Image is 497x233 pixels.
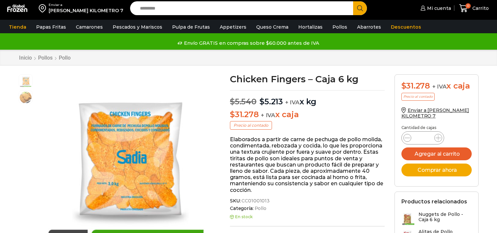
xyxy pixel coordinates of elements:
a: Camarones [73,21,106,33]
p: Precio al contado [401,93,435,101]
a: Pollos [38,55,53,61]
span: Carrito [471,5,489,12]
button: Search button [353,1,367,15]
a: Pollo [254,206,266,211]
span: $ [401,81,406,91]
bdi: 31.278 [401,81,430,91]
a: Inicio [19,55,32,61]
a: Mi cuenta [419,2,451,15]
span: SKU: [230,198,385,204]
span: $ [230,110,235,119]
a: 0 Carrito [458,1,490,16]
span: + IVA [432,83,447,90]
a: Tienda [6,21,30,33]
a: Queso Crema [253,21,292,33]
span: 0 [465,3,471,9]
span: Mi cuenta [425,5,451,12]
img: address-field-icon.svg [39,3,49,14]
span: pollo-apanado [19,91,32,104]
p: Cantidad de cajas [401,125,472,130]
a: Abarrotes [354,21,384,33]
div: x caja [401,81,472,91]
p: En stock [230,215,385,219]
nav: Breadcrumb [19,55,71,61]
h1: Chicken Fingers – Caja 6 kg [230,74,385,84]
h2: Productos relacionados [401,198,467,205]
p: x kg [230,90,385,107]
bdi: 5.540 [230,97,257,106]
div: [PERSON_NAME] KILOMETRO 7 [49,7,123,14]
a: Descuentos [388,21,424,33]
span: + IVA [261,112,275,118]
span: Categoría: [230,206,385,211]
button: Comprar ahora [401,164,472,176]
a: Hortalizas [295,21,326,33]
span: chicken-fingers [19,75,32,88]
bdi: 31.278 [230,110,259,119]
a: Enviar a [PERSON_NAME] KILOMETRO 7 [401,107,469,119]
a: Pescados y Mariscos [109,21,166,33]
p: Elaborados a partir de carne de pechuga de pollo molida, condimentada, rebozada y cocida, lo que ... [230,136,385,193]
span: + IVA [285,99,300,106]
span: $ [260,97,264,106]
a: Pollo [58,55,71,61]
p: x caja [230,110,385,119]
a: Appetizers [216,21,250,33]
a: Nuggets de Pollo - Caja 6 kg [401,212,472,226]
a: Pulpa de Frutas [169,21,213,33]
h3: Nuggets de Pollo - Caja 6 kg [418,212,472,223]
p: Precio al contado [230,121,272,130]
div: Enviar a [49,3,123,7]
a: Pollos [329,21,350,33]
button: Agregar al carrito [401,147,472,160]
span: CC01001013 [240,198,270,204]
a: Papas Fritas [33,21,69,33]
input: Product quantity [417,133,429,142]
span: $ [230,97,235,106]
bdi: 5.213 [260,97,283,106]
